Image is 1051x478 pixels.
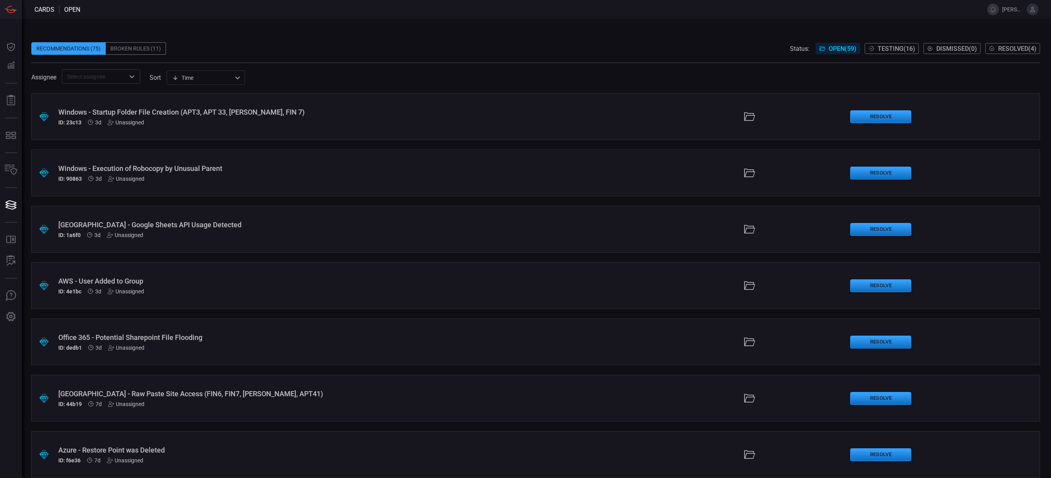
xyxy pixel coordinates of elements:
div: Palo Alto - Google Sheets API Usage Detected [58,221,457,229]
button: Resolve [850,448,911,461]
span: Resolved ( 4 ) [998,45,1037,52]
button: Open(59) [816,43,860,54]
span: Sep 10, 2025 6:49 AM [94,457,101,464]
h5: ID: 4e1bc [58,288,81,295]
div: Unassigned [108,288,144,295]
button: Ask Us A Question [2,286,20,305]
button: Resolve [850,223,911,236]
div: Unassigned [108,345,144,351]
div: Azure - Restore Point was Deleted [58,446,457,454]
h5: ID: f6e36 [58,457,81,464]
div: Office 365 - Potential Sharepoint File Flooding [58,333,457,341]
div: Windows - Startup Folder File Creation (APT3, APT 33, Confucius, FIN 7) [58,108,457,116]
span: open [64,6,80,13]
h5: ID: 23c13 [58,119,81,126]
button: Preferences [2,307,20,326]
span: Sep 14, 2025 5:15 AM [96,345,102,351]
span: Dismissed ( 0 ) [936,45,977,52]
button: Open [126,71,137,82]
div: Unassigned [108,176,144,182]
span: Sep 14, 2025 5:15 AM [95,288,101,295]
button: Dashboard [2,38,20,56]
button: Reports [2,91,20,110]
div: Palo Alto - Raw Paste Site Access (FIN6, FIN7, Rocke, APT41) [58,390,457,398]
button: Cards [2,196,20,214]
button: Inventory [2,161,20,180]
div: Windows - Execution of Robocopy by Unusual Parent [58,164,457,173]
span: Cards [34,6,54,13]
label: sort [150,74,161,81]
div: Unassigned [108,119,144,126]
button: Resolve [850,110,911,123]
button: Resolve [850,167,911,180]
div: AWS - User Added to Group [58,277,457,285]
h5: ID: 1a6f0 [58,232,81,238]
div: Unassigned [108,401,144,407]
div: Recommendations (75) [31,42,106,55]
input: Select assignee [64,72,125,81]
button: Resolved(4) [985,43,1040,54]
div: Broken Rules (11) [106,42,166,55]
div: Unassigned [107,232,143,238]
h5: ID: dedb1 [58,345,82,351]
span: Testing ( 16 ) [878,45,915,52]
button: Resolve [850,392,911,405]
div: Unassigned [107,457,143,464]
button: Detections [2,56,20,75]
button: Dismissed(0) [923,43,981,54]
span: [PERSON_NAME][EMAIL_ADDRESS][DOMAIN_NAME] [1002,6,1024,13]
span: Sep 10, 2025 6:50 AM [96,401,102,407]
button: MITRE - Detection Posture [2,126,20,145]
span: Sep 14, 2025 5:15 AM [96,176,102,182]
button: Resolve [850,279,911,292]
button: Rule Catalog [2,230,20,249]
button: Resolve [850,336,911,349]
h5: ID: 44b19 [58,401,82,407]
span: Open ( 59 ) [829,45,856,52]
span: Assignee [31,74,56,81]
span: Status: [790,45,809,52]
button: Testing(16) [865,43,919,54]
button: ALERT ANALYSIS [2,252,20,270]
h5: ID: 90863 [58,176,82,182]
span: Sep 14, 2025 5:16 AM [95,119,101,126]
div: Time [172,74,233,82]
span: Sep 14, 2025 5:15 AM [94,232,101,238]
